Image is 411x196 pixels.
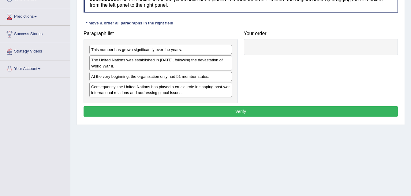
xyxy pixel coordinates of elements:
div: This number has grown significantly over the years. [89,45,232,54]
a: Strategy Videos [0,43,70,58]
a: Predictions [0,8,70,24]
a: Success Stories [0,26,70,41]
div: At the very beginning, the organization only had 51 member states. [89,72,232,81]
h4: Paragraph list [84,31,238,36]
div: The United Nations was established in [DATE], following the devastation of World War II. [89,55,232,71]
a: Your Account [0,60,70,76]
div: Consequently, the United Nations has played a crucial role in shaping post-war international rela... [89,82,232,97]
div: * Move & order all paragraphs in the right field [84,20,176,26]
h4: Your order [244,31,398,36]
button: Verify [84,106,398,117]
